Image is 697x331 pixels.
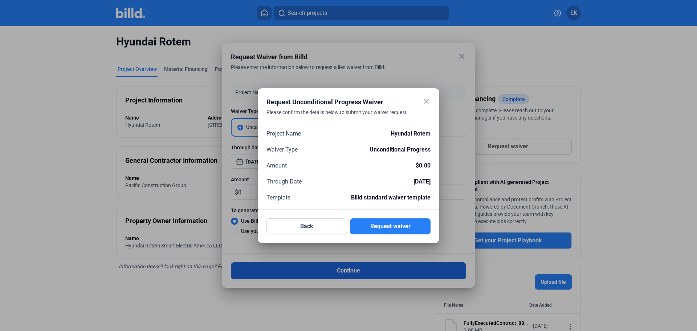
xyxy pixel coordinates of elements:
div: Please confirm the details below to submit your waiver request. [266,109,412,125]
span: Template [266,193,290,202]
span: Unconditional Progress [370,145,431,154]
span: Billd standard waiver template [351,193,431,202]
span: $0.00 [416,161,431,170]
span: Project Name [266,129,301,138]
span: Amount [266,161,287,170]
mat-icon: close [422,97,431,106]
button: Back [266,218,347,234]
span: Hyundai Rotem [391,129,431,138]
span: [DATE] [413,177,431,186]
button: Request waiver [350,218,431,234]
span: Waiver Type [266,145,298,154]
div: Request Unconditional Progress Waiver [266,97,412,107]
span: Through Date [266,177,302,186]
